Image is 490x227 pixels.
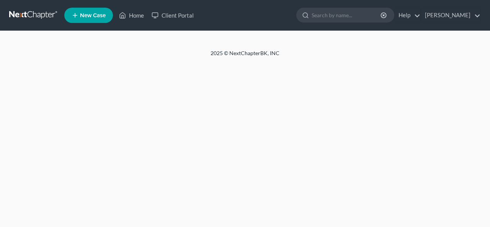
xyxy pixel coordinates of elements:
div: 2025 © NextChapterBK, INC [27,49,463,63]
a: Home [115,8,148,22]
a: [PERSON_NAME] [421,8,480,22]
a: Client Portal [148,8,198,22]
a: Help [395,8,420,22]
span: New Case [80,13,106,18]
input: Search by name... [312,8,382,22]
